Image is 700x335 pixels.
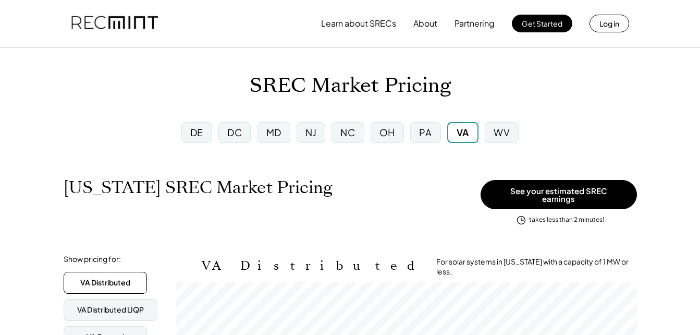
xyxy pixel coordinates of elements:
div: DC [227,126,242,139]
div: NJ [305,126,316,139]
button: See your estimated SREC earnings [481,180,637,209]
div: OH [379,126,395,139]
div: MD [266,126,281,139]
div: VA Distributed LIQP [77,305,144,315]
div: Show pricing for: [64,254,121,265]
button: About [413,13,437,34]
button: Partnering [455,13,495,34]
div: PA [419,126,432,139]
h1: [US_STATE] SREC Market Pricing [64,177,333,198]
div: NC [340,126,355,139]
div: takes less than 2 minutes! [529,216,604,224]
div: For solar systems in [US_STATE] with a capacity of 1 MW or less. [436,257,637,277]
h1: SREC Market Pricing [250,74,451,98]
h2: VA Distributed [202,258,421,273]
button: Get Started [512,15,572,32]
img: recmint-logotype%403x.png [71,6,158,41]
div: VA Distributed [80,278,130,288]
div: VA [457,126,469,139]
button: Log in [590,15,629,32]
button: Learn about SRECs [321,13,396,34]
div: DE [190,126,203,139]
div: WV [494,126,510,139]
